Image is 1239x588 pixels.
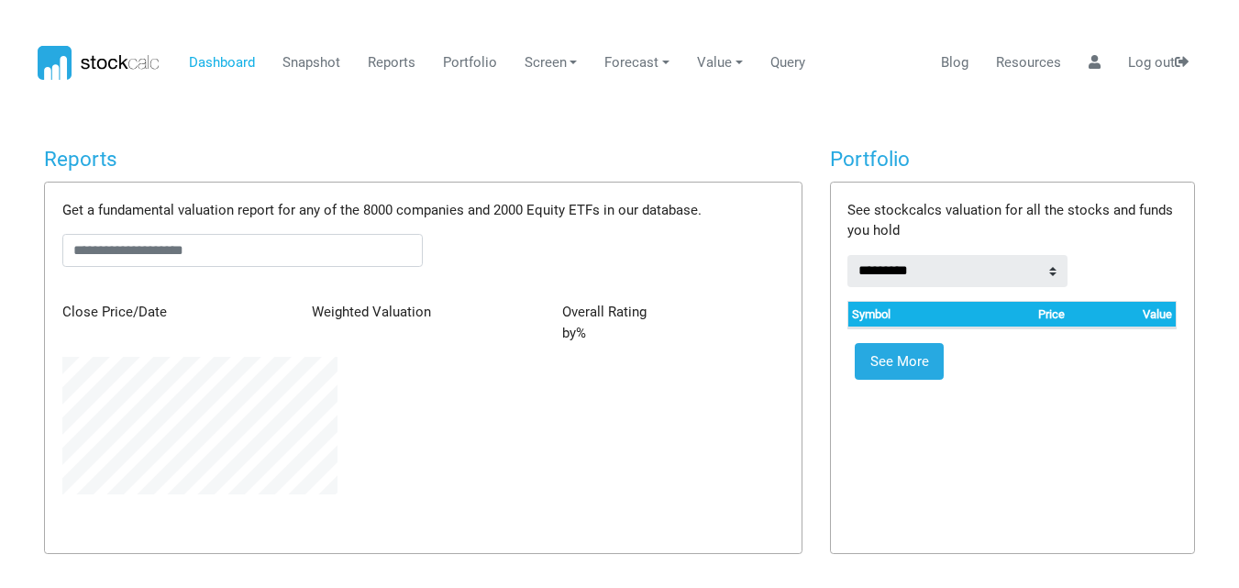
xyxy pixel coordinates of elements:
th: Symbol [848,302,962,327]
a: Snapshot [275,46,347,81]
a: Value [691,46,750,81]
h4: Reports [44,147,802,172]
a: Portfolio [436,46,503,81]
a: Forecast [598,46,677,81]
th: Price [963,302,1068,327]
a: Screen [517,46,584,81]
th: Value [1068,302,1176,327]
a: Reports [360,46,422,81]
a: See More [855,343,944,380]
a: Dashboard [182,46,261,81]
div: by % [548,302,798,343]
p: See stockcalcs valuation for all the stocks and funds you hold [847,200,1177,241]
a: Resources [989,46,1068,81]
h4: Portfolio [830,147,1195,172]
p: Get a fundamental valuation report for any of the 8000 companies and 2000 Equity ETFs in our data... [62,200,784,221]
a: Log out [1121,46,1195,81]
span: Close Price/Date [62,304,167,320]
a: Blog [934,46,975,81]
span: Overall Rating [562,304,647,320]
a: Query [763,46,812,81]
span: Weighted Valuation [312,304,431,320]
